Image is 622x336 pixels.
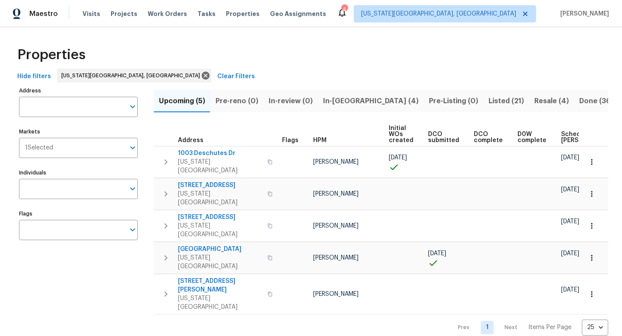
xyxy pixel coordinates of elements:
[270,10,326,18] span: Geo Assignments
[528,323,571,332] p: Items Per Page
[178,181,262,190] span: [STREET_ADDRESS]
[517,131,546,143] span: D0W complete
[313,137,327,143] span: HPM
[389,125,413,143] span: Initial WOs created
[178,222,262,239] span: [US_STATE][GEOGRAPHIC_DATA]
[534,95,569,107] span: Resale (4)
[178,137,203,143] span: Address
[561,250,579,257] span: [DATE]
[178,149,262,158] span: 1003 Deschutes Dr
[323,95,419,107] span: In-[GEOGRAPHIC_DATA] (4)
[474,131,503,143] span: DCO complete
[428,131,459,143] span: DCO submitted
[178,294,262,311] span: [US_STATE][GEOGRAPHIC_DATA]
[481,321,494,334] a: Goto page 1
[17,51,86,59] span: Properties
[341,5,347,14] div: 4
[111,10,137,18] span: Projects
[178,254,262,271] span: [US_STATE][GEOGRAPHIC_DATA]
[127,101,139,113] button: Open
[216,95,258,107] span: Pre-reno (0)
[17,71,51,82] span: Hide filters
[313,223,359,229] span: [PERSON_NAME]
[557,10,609,18] span: [PERSON_NAME]
[561,287,579,293] span: [DATE]
[197,11,216,17] span: Tasks
[61,71,203,80] span: [US_STATE][GEOGRAPHIC_DATA], [GEOGRAPHIC_DATA]
[83,10,100,18] span: Visits
[19,129,138,134] label: Markets
[313,191,359,197] span: [PERSON_NAME]
[561,187,579,193] span: [DATE]
[178,158,262,175] span: [US_STATE][GEOGRAPHIC_DATA]
[178,277,262,294] span: [STREET_ADDRESS][PERSON_NAME]
[178,245,262,254] span: [GEOGRAPHIC_DATA]
[214,69,258,85] button: Clear Filters
[148,10,187,18] span: Work Orders
[178,190,262,207] span: [US_STATE][GEOGRAPHIC_DATA]
[561,155,579,161] span: [DATE]
[217,71,255,82] span: Clear Filters
[269,95,313,107] span: In-review (0)
[14,69,54,85] button: Hide filters
[428,250,446,257] span: [DATE]
[361,10,516,18] span: [US_STATE][GEOGRAPHIC_DATA], [GEOGRAPHIC_DATA]
[159,95,205,107] span: Upcoming (5)
[57,69,211,82] div: [US_STATE][GEOGRAPHIC_DATA], [GEOGRAPHIC_DATA]
[127,183,139,195] button: Open
[282,137,298,143] span: Flags
[19,88,138,93] label: Address
[561,131,610,143] span: Scheduled [PERSON_NAME]
[313,255,359,261] span: [PERSON_NAME]
[127,224,139,236] button: Open
[313,291,359,297] span: [PERSON_NAME]
[429,95,478,107] span: Pre-Listing (0)
[489,95,524,107] span: Listed (21)
[561,219,579,225] span: [DATE]
[19,211,138,216] label: Flags
[389,155,407,161] span: [DATE]
[579,95,618,107] span: Done (365)
[25,144,53,152] span: 1 Selected
[29,10,58,18] span: Maestro
[19,170,138,175] label: Individuals
[226,10,260,18] span: Properties
[450,320,608,336] nav: Pagination Navigation
[178,213,262,222] span: [STREET_ADDRESS]
[127,142,139,154] button: Open
[313,159,359,165] span: [PERSON_NAME]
